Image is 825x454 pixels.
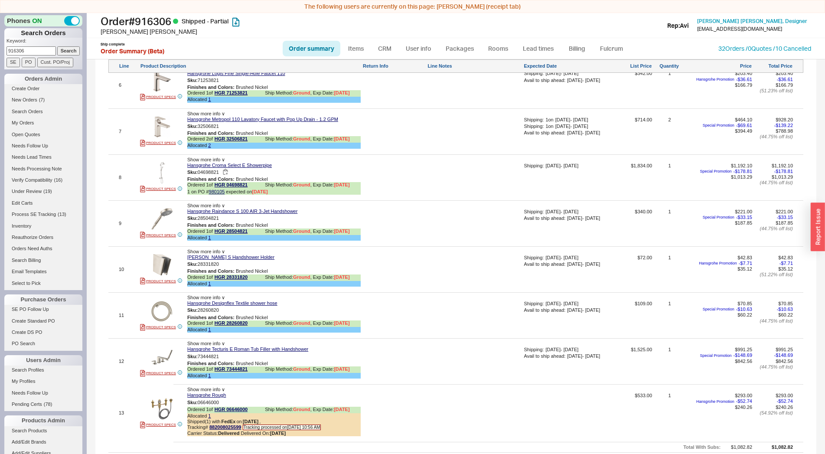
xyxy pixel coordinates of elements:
span: Sku: [187,123,198,128]
div: 7 [119,129,138,134]
span: Special Promotion [703,123,734,128]
span: 1 on PO # [187,189,225,195]
span: $1,525.00 [605,347,652,382]
span: $1,013.29 [772,174,793,180]
div: Product Description [140,63,361,69]
div: Ordered 1 of Ship Method: [187,182,361,189]
span: [DATE] [252,189,267,194]
div: 1 [668,209,671,244]
span: - $33.15 [777,215,793,220]
span: Finishes and Colors : [187,176,235,182]
span: $1,013.29 [731,174,752,180]
div: Shipping: [524,117,544,123]
div: Allocated [187,281,361,287]
div: [DATE] - [DATE] [567,130,600,136]
span: Special Promotion [700,353,732,358]
a: Hansgrohe Metropol 110 Lavatory Faucet with Pop Up Drain - 1.2 GPM [187,117,338,122]
div: [DATE] - [DATE] [567,216,600,221]
span: $203.40 [735,71,752,76]
span: $166.79 [735,82,752,88]
div: ( 51.22 % off list) [754,272,793,278]
span: $928.20 [776,117,793,122]
span: Hansgrohe Promotion [696,77,734,82]
a: Pending Certs(78) [4,400,82,409]
span: $788.98 [776,128,793,134]
span: New Orders [12,97,37,102]
span: 73444821 [198,353,219,359]
a: HGR 28331820 [215,274,248,281]
span: - $139.22 [774,123,793,128]
div: Shipping: [524,124,544,129]
span: 71253821 [198,77,219,82]
a: Open Quotes [4,130,82,139]
div: The following users are currently on this page: [2,2,823,11]
div: Shipping: [524,163,544,169]
span: $991.25 [776,347,793,352]
span: - $33.15 [736,215,752,220]
span: Show more info ∨ [187,203,225,208]
a: Under Review(19) [4,187,82,196]
div: ( 51.23 % off list) [754,88,793,94]
a: Items [342,41,370,56]
div: [DATE] - [DATE] [567,261,600,267]
span: $221.00 [735,209,752,214]
a: Needs Lead Times [4,153,82,162]
input: SE [7,58,20,67]
div: ( 44.75 % off list) [754,318,793,324]
div: Ordered 1 of Ship Method: [187,229,361,235]
div: Avail to ship ahead: [524,216,566,221]
span: expected on [226,189,267,195]
a: [PERSON_NAME] S Handshower Holder [187,255,274,260]
div: 1 on [545,124,553,129]
div: Shipping: [524,347,544,353]
div: Shipping: [524,71,544,76]
a: 1 [208,97,211,102]
a: PRODUCT SPECS [140,186,176,193]
span: - $36.61 [777,77,793,82]
a: Search Profiles [4,366,82,375]
a: HGR 28504821 [215,229,248,235]
span: $714.00 [605,117,652,152]
span: Show more info ∨ [187,249,225,254]
div: , Exp Date: [310,182,350,189]
div: Avail to ship ahead: [524,307,566,313]
a: Verify Compatibility(16) [4,176,82,185]
span: [DATE] [334,182,349,187]
span: - $7.71 [739,261,752,266]
a: 1 [208,373,211,378]
a: CRM [372,41,398,56]
a: Edit Carts [4,199,82,208]
img: 06646000_tfjjnu [151,398,173,419]
a: HGR 32506821 [215,136,248,143]
div: 10 [119,267,138,272]
b: Ground [293,90,310,95]
div: Avail to ship ahead: [524,261,566,267]
a: Hansgrohe Tecturis E Roman Tub Filler with Handshower [187,346,308,352]
div: ( 44.75 % off list) [754,180,793,186]
span: $203.40 [776,71,793,76]
div: , Exp Date: [310,136,350,143]
span: 28504821 [198,216,219,221]
div: 13 [119,410,138,416]
div: Brushed Nickel [187,176,361,182]
div: 1 [668,163,671,198]
div: [DATE] - [DATE] [545,71,578,76]
a: Fulcrum [594,41,629,56]
span: $340.00 [605,209,652,244]
div: Purchase Orders [4,294,82,305]
span: Shipped - Partial [182,17,228,25]
div: 1 [668,255,671,290]
a: Packages [440,41,480,56]
span: 32506821 [198,123,219,128]
div: Orders Admin [4,74,82,84]
span: ( 7 ) [39,97,45,102]
div: List Price [604,63,652,69]
span: $35.12 [737,266,752,271]
b: Ground [293,136,310,141]
a: Needs Follow Up [4,141,82,150]
div: ( 44.75 % off list) [754,226,793,232]
div: [DATE] - [DATE] [567,307,600,313]
div: 1 [668,71,671,106]
a: HGR 04698821 [215,182,248,189]
span: Show more info ∨ [187,111,225,116]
